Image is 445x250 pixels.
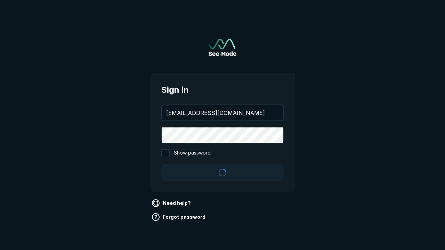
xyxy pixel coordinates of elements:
a: Go to sign in [209,39,236,56]
a: Need help? [150,198,194,209]
span: Show password [174,149,211,157]
a: Forgot password [150,211,208,223]
input: your@email.com [162,105,283,120]
span: Sign in [161,84,284,96]
img: See-Mode Logo [209,39,236,56]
